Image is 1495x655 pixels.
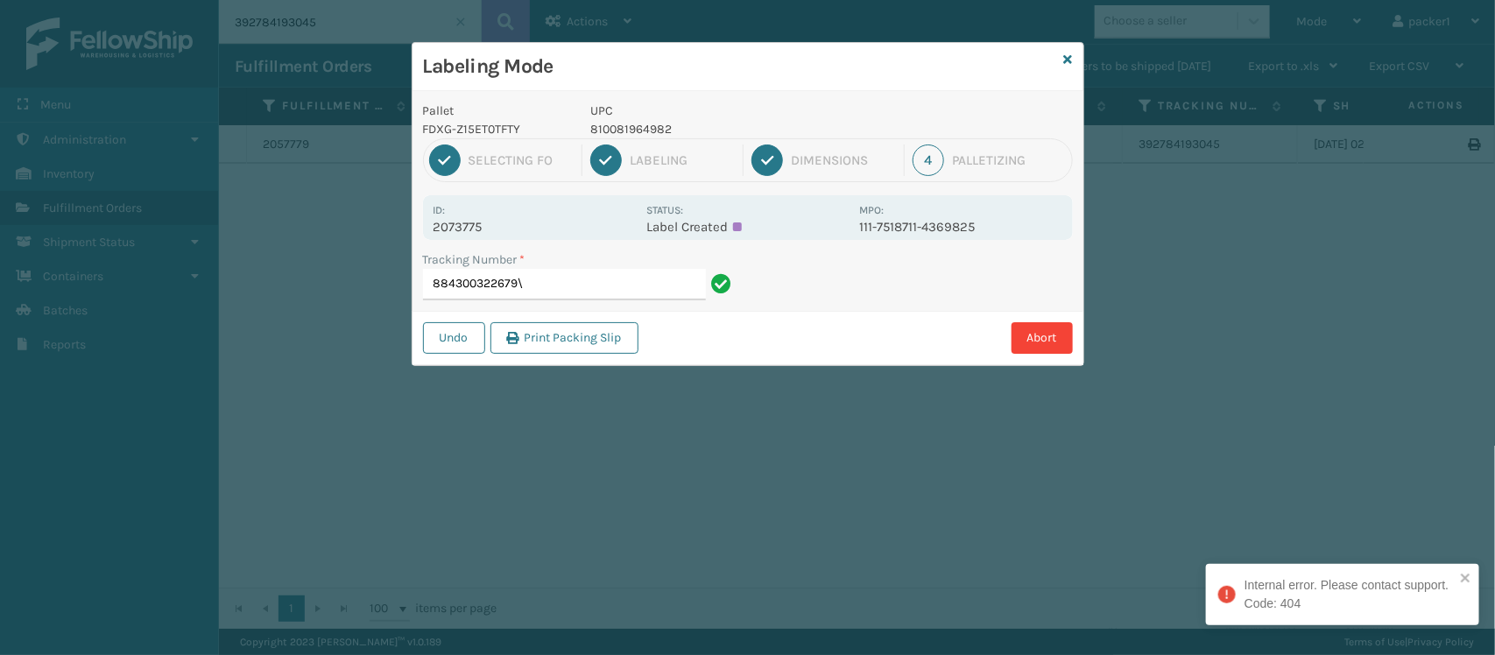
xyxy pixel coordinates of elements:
[859,204,884,216] label: MPO:
[429,144,461,176] div: 1
[1245,576,1455,613] div: Internal error. Please contact support. Code: 404
[490,322,638,354] button: Print Packing Slip
[859,219,1061,235] p: 111-7518711-4369825
[751,144,783,176] div: 3
[952,152,1066,168] div: Palletizing
[434,219,636,235] p: 2073775
[630,152,735,168] div: Labeling
[423,120,570,138] p: FDXG-Z15ET0TFTY
[434,204,446,216] label: Id:
[1012,322,1073,354] button: Abort
[646,204,683,216] label: Status:
[423,322,485,354] button: Undo
[646,219,849,235] p: Label Created
[590,120,849,138] p: 810081964982
[590,102,849,120] p: UPC
[791,152,896,168] div: Dimensions
[469,152,574,168] div: Selecting FO
[913,144,944,176] div: 4
[423,250,525,269] label: Tracking Number
[1460,571,1472,588] button: close
[423,53,1057,80] h3: Labeling Mode
[590,144,622,176] div: 2
[423,102,570,120] p: Pallet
